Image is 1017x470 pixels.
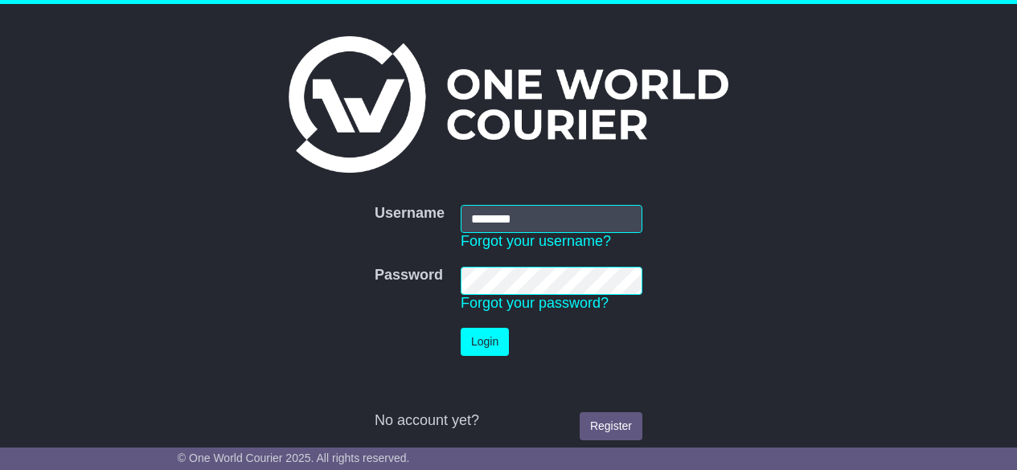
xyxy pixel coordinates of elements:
[375,267,443,284] label: Password
[375,412,642,430] div: No account yet?
[461,233,611,249] a: Forgot your username?
[375,205,445,223] label: Username
[178,452,410,464] span: © One World Courier 2025. All rights reserved.
[289,36,728,173] img: One World
[580,412,642,440] a: Register
[461,295,609,311] a: Forgot your password?
[461,328,509,356] button: Login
